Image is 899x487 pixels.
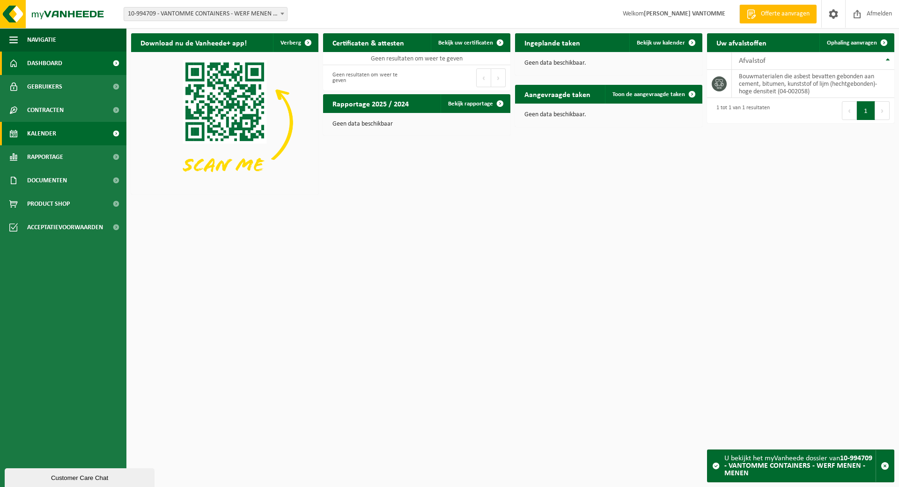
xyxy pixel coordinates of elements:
[724,450,876,482] div: U bekijkt het myVanheede dossier van
[27,28,56,52] span: Navigatie
[323,33,413,52] h2: Certificaten & attesten
[491,68,506,87] button: Next
[724,455,872,477] strong: 10-994709 - VANTOMME CONTAINERS - WERF MENEN - MENEN
[280,40,301,46] span: Verberg
[323,52,510,65] td: Geen resultaten om weer te geven
[27,145,63,169] span: Rapportage
[27,52,62,75] span: Dashboard
[27,122,56,145] span: Kalender
[759,9,812,19] span: Offerte aanvragen
[27,169,67,192] span: Documenten
[515,85,600,103] h2: Aangevraagde taken
[515,33,590,52] h2: Ingeplande taken
[842,101,857,120] button: Previous
[273,33,317,52] button: Verberg
[27,216,103,239] span: Acceptatievoorwaarden
[857,101,875,120] button: 1
[441,94,509,113] a: Bekijk rapportage
[124,7,287,21] span: 10-994709 - VANTOMME CONTAINERS - WERF MENEN - MENEN
[476,68,491,87] button: Previous
[875,101,890,120] button: Next
[27,192,70,216] span: Product Shop
[629,33,701,52] a: Bekijk uw kalender
[819,33,893,52] a: Ophaling aanvragen
[732,70,894,98] td: bouwmaterialen die asbest bevatten gebonden aan cement, bitumen, kunststof of lijm (hechtgebonden...
[712,100,770,121] div: 1 tot 1 van 1 resultaten
[644,10,725,17] strong: [PERSON_NAME] VANTOMME
[827,40,877,46] span: Ophaling aanvragen
[707,33,776,52] h2: Uw afvalstoffen
[739,57,766,65] span: Afvalstof
[131,33,256,52] h2: Download nu de Vanheede+ app!
[124,7,287,21] span: 10-994709 - VANTOMME CONTAINERS - WERF MENEN - MENEN
[739,5,817,23] a: Offerte aanvragen
[431,33,509,52] a: Bekijk uw certificaten
[328,67,412,88] div: Geen resultaten om weer te geven
[637,40,685,46] span: Bekijk uw kalender
[323,94,418,112] h2: Rapportage 2025 / 2024
[612,91,685,97] span: Toon de aangevraagde taken
[5,466,156,487] iframe: chat widget
[27,75,62,98] span: Gebruikers
[524,60,693,67] p: Geen data beschikbaar.
[131,52,318,193] img: Download de VHEPlus App
[524,112,693,118] p: Geen data beschikbaar.
[438,40,493,46] span: Bekijk uw certificaten
[332,121,501,127] p: Geen data beschikbaar
[27,98,64,122] span: Contracten
[605,85,701,104] a: Toon de aangevraagde taken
